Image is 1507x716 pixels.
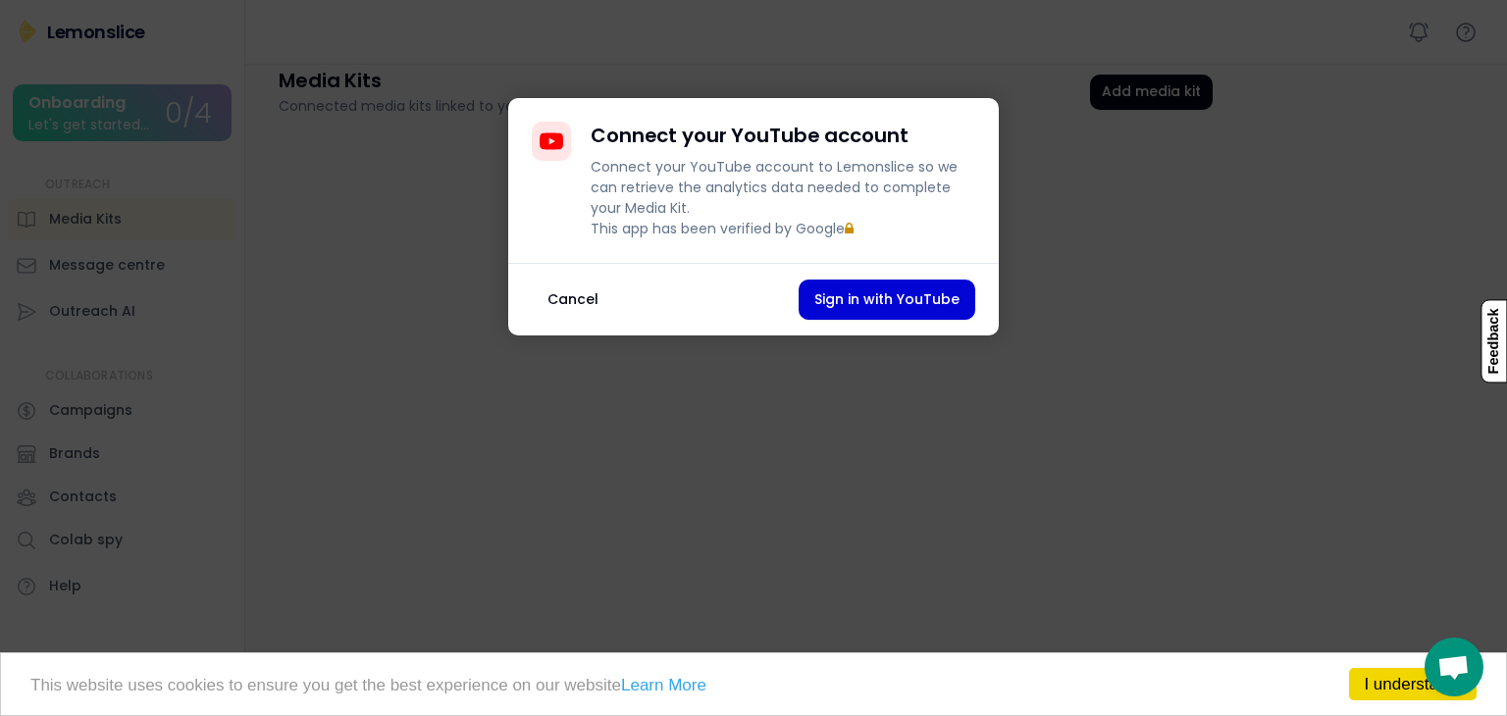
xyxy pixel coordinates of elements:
h4: Connect your YouTube account [591,122,909,149]
img: YouTubeIcon.svg [540,129,563,153]
p: This website uses cookies to ensure you get the best experience on our website [30,677,1477,693]
button: Sign in with YouTube [799,280,975,320]
a: I understand! [1349,668,1477,700]
div: Connect your YouTube account to Lemonslice so we can retrieve the analytics data needed to comple... [591,157,975,239]
a: Learn More [621,676,706,694]
button: Cancel [532,280,614,320]
a: คำแนะนำเมื่อวางเมาส์เหนือปุ่มเปิด [1425,638,1483,696]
